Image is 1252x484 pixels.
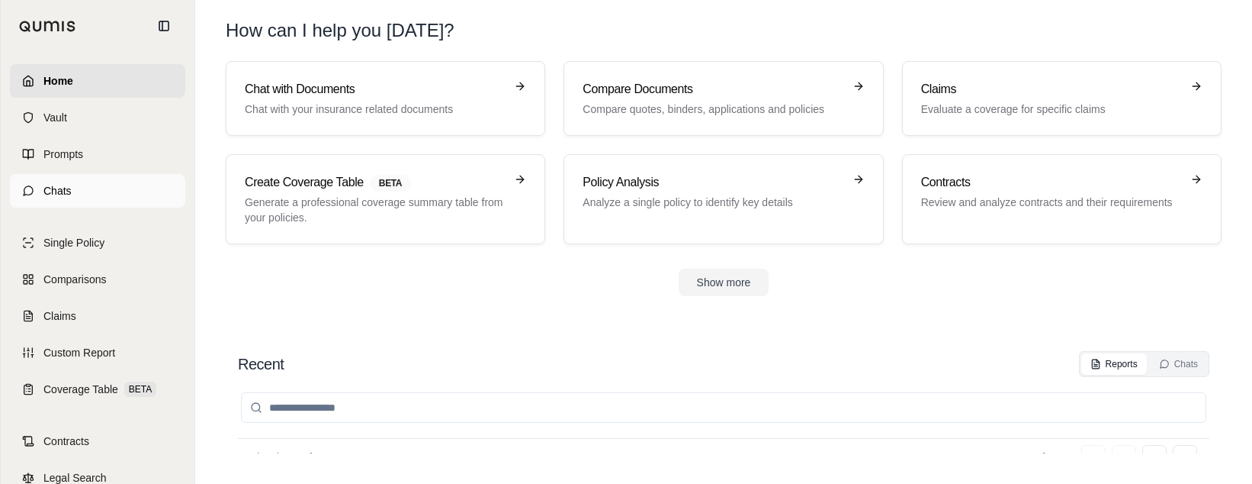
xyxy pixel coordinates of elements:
[1150,353,1207,375] button: Chats
[152,14,176,38] button: Collapse sidebar
[902,61,1222,136] a: ClaimsEvaluate a coverage for specific claims
[245,102,505,117] p: Chat with your insurance related documents
[226,18,454,43] h1: How can I help you [DATE]?
[43,308,76,324] span: Claims
[43,110,67,125] span: Vault
[43,235,104,250] span: Single Policy
[10,174,185,208] a: Chats
[921,102,1181,117] p: Evaluate a coverage for specific claims
[902,154,1222,244] a: ContractsReview and analyze contracts and their requirements
[10,137,185,171] a: Prompts
[43,147,83,162] span: Prompts
[238,353,284,375] h2: Recent
[226,154,545,244] a: Create Coverage TableBETAGenerate a professional coverage summary table from your policies.
[10,263,185,296] a: Comparisons
[10,373,185,406] a: Coverage TableBETA
[583,195,843,210] p: Analyze a single policy to identify key details
[921,80,1181,98] h3: Claims
[1005,450,1057,465] div: Page 1 of 11
[10,101,185,134] a: Vault
[583,173,843,192] h3: Policy Analysis
[10,299,185,333] a: Claims
[10,64,185,98] a: Home
[43,434,89,449] span: Contracts
[921,195,1181,210] p: Review and analyze contracts and their requirements
[1081,353,1147,375] button: Reports
[124,382,156,397] span: BETA
[583,102,843,117] p: Compare quotes, binders, applications and policies
[563,61,883,136] a: Compare DocumentsCompare quotes, binders, applications and policies
[921,173,1181,192] h3: Contracts
[43,73,73,89] span: Home
[43,272,106,287] span: Comparisons
[250,450,326,465] p: Showing 5 of 52
[1159,358,1198,370] div: Chats
[245,173,505,192] h3: Create Coverage Table
[19,21,76,32] img: Qumis Logo
[43,183,72,198] span: Chats
[226,61,545,136] a: Chat with DocumentsChat with your insurance related documents
[370,175,411,192] span: BETA
[10,226,185,260] a: Single Policy
[563,154,883,244] a: Policy AnalysisAnalyze a single policy to identify key details
[1090,358,1138,370] div: Reports
[245,195,505,225] p: Generate a professional coverage summary table from your policies.
[10,424,185,458] a: Contracts
[583,80,843,98] h3: Compare Documents
[43,382,118,397] span: Coverage Table
[43,345,115,360] span: Custom Report
[679,269,769,296] button: Show more
[10,336,185,369] a: Custom Report
[245,80,505,98] h3: Chat with Documents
